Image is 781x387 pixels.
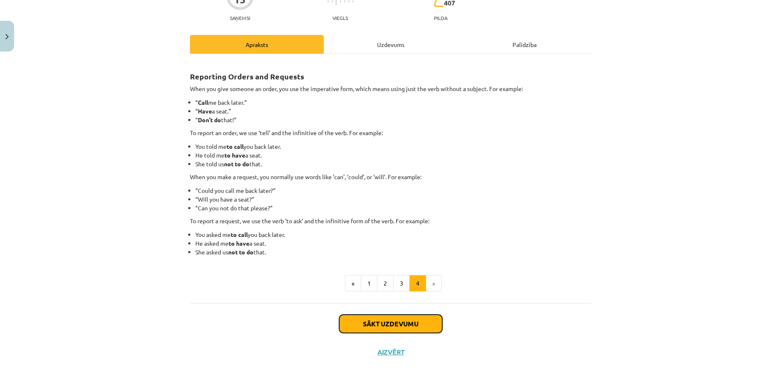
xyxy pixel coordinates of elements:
button: Aizvērt [375,348,407,356]
li: “ me back later.” [195,98,591,107]
img: icon-short-line-57e1e144782c952c97e751825c79c345078a6d821885a25fce030b3d8c18986b.svg [340,0,341,2]
strong: Have [198,107,212,115]
p: To report a request, we use the verb ‘to ask’ and the infinitive form of the verb. For example: [190,217,591,225]
img: icon-short-line-57e1e144782c952c97e751825c79c345078a6d821885a25fce030b3d8c18986b.svg [344,0,345,2]
strong: Don’t do [198,116,221,123]
button: 1 [361,275,377,292]
div: Uzdevums [324,35,458,54]
img: icon-short-line-57e1e144782c952c97e751825c79c345078a6d821885a25fce030b3d8c18986b.svg [328,0,328,2]
li: “Could you call me back later?” [195,186,591,195]
li: He told me a seat. [195,151,591,160]
strong: to have [229,239,249,247]
p: To report an order, we use ‘tell’ and the infinitive of the verb. For example: [190,128,591,137]
button: 3 [393,275,410,292]
p: Viegls [333,15,348,21]
strong: to call [231,231,248,238]
li: “Will you have a seat?” [195,195,591,204]
p: When you give someone an order, you use the imperative form, which means using just the verb with... [190,84,591,93]
div: Palīdzība [458,35,591,54]
div: Apraksts [190,35,324,54]
button: « [345,275,361,292]
li: You told me you back later. [195,142,591,151]
p: pilda [434,15,447,21]
strong: Call [198,99,208,106]
strong: not to do [224,160,249,168]
strong: Reporting Orders and Requests [190,71,304,81]
li: She told us that. [195,160,591,168]
li: You asked me you back later. [195,230,591,239]
p: Saņemsi [227,15,254,21]
li: “ a seat.” [195,107,591,116]
li: She asked us that. [195,248,591,256]
li: He asked me a seat. [195,239,591,248]
img: icon-short-line-57e1e144782c952c97e751825c79c345078a6d821885a25fce030b3d8c18986b.svg [352,0,353,2]
nav: Page navigation example [190,275,591,292]
li: “ that!” [195,116,591,124]
img: icon-close-lesson-0947bae3869378f0d4975bcd49f059093ad1ed9edebbc8119c70593378902aed.svg [5,34,9,39]
strong: not to do [228,248,254,256]
img: icon-short-line-57e1e144782c952c97e751825c79c345078a6d821885a25fce030b3d8c18986b.svg [348,0,349,2]
li: “Can you not do that please?” [195,204,591,212]
button: 2 [377,275,394,292]
button: 4 [409,275,426,292]
img: icon-short-line-57e1e144782c952c97e751825c79c345078a6d821885a25fce030b3d8c18986b.svg [332,0,333,2]
button: Sākt uzdevumu [339,315,442,333]
strong: to have [224,151,245,159]
p: When you make a request, you normally use words like ‘can’, ‘could’, or ‘will’. For example: [190,173,591,181]
strong: to call [227,143,244,150]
